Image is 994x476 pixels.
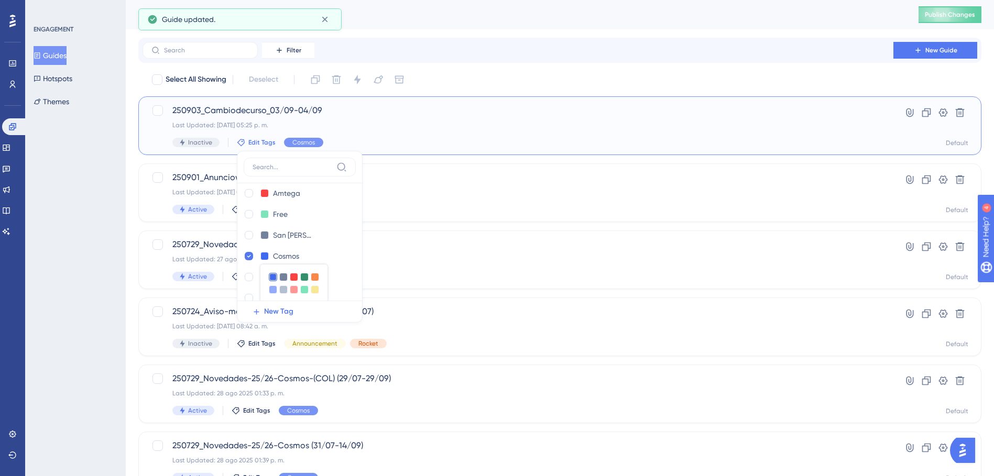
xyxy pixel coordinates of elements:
[287,406,310,415] span: Cosmos
[172,305,864,318] span: 250724_Aviso-mantenimiento_Rocket (24/07-29/07)
[264,305,293,318] span: New Tag
[946,273,968,281] div: Default
[232,406,270,415] button: Edit Tags
[188,205,207,214] span: Active
[188,272,207,281] span: Active
[172,104,864,117] span: 250903_Cambiodecurso_03/09-04/09
[237,339,276,348] button: Edit Tags
[172,372,864,385] span: 250729_Novedades-25/26-Cosmos-(COL) (29/07-29/09)
[273,187,315,200] input: New Tag
[162,13,215,26] span: Guide updated.
[946,139,968,147] div: Default
[262,42,314,59] button: Filter
[248,138,276,147] span: Edit Tags
[188,339,212,348] span: Inactive
[172,456,864,464] div: Last Updated: 28 ago 2025 01:39 p. m.
[172,255,864,263] div: Last Updated: 27 ago 2025 11:26 a. m.
[946,407,968,415] div: Default
[34,92,69,111] button: Themes
[248,339,276,348] span: Edit Tags
[919,6,981,23] button: Publish Changes
[25,3,65,15] span: Need Help?
[172,171,864,184] span: 250901_Anunciowebinar-01/09-04/09
[232,205,270,214] button: Edit Tags
[253,163,332,171] input: Search...
[273,250,315,263] input: New Tag
[188,138,212,147] span: Inactive
[172,238,864,251] span: 250729_Novedades-25/26-Rocket (31/07-14/09)
[188,406,207,415] span: Active
[287,46,301,54] span: Filter
[172,121,864,129] div: Last Updated: [DATE] 05:25 p. m.
[239,70,288,89] button: Deselect
[34,69,72,88] button: Hotspots
[172,188,864,196] div: Last Updated: [DATE] 03:55 p. m.
[925,10,975,19] span: Publish Changes
[138,7,892,22] div: Guides
[273,229,315,242] input: New Tag
[164,47,249,54] input: Search
[73,5,76,14] div: 4
[166,73,226,86] span: Select All Showing
[946,206,968,214] div: Default
[358,339,378,348] span: Rocket
[244,301,362,322] button: New Tag
[950,435,981,466] iframe: UserGuiding AI Assistant Launcher
[249,73,278,86] span: Deselect
[232,272,270,281] button: Edit Tags
[893,42,977,59] button: New Guide
[946,340,968,348] div: Default
[925,46,957,54] span: New Guide
[237,138,276,147] button: Edit Tags
[34,25,73,34] div: ENGAGEMENT
[292,138,315,147] span: Cosmos
[292,339,337,348] span: Announcement
[172,322,864,330] div: Last Updated: [DATE] 08:42 a. m.
[273,208,315,221] input: New Tag
[172,389,864,397] div: Last Updated: 28 ago 2025 01:33 p. m.
[34,46,67,65] button: Guides
[172,439,864,452] span: 250729_Novedades-25/26-Cosmos (31/07-14/09)
[243,406,270,415] span: Edit Tags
